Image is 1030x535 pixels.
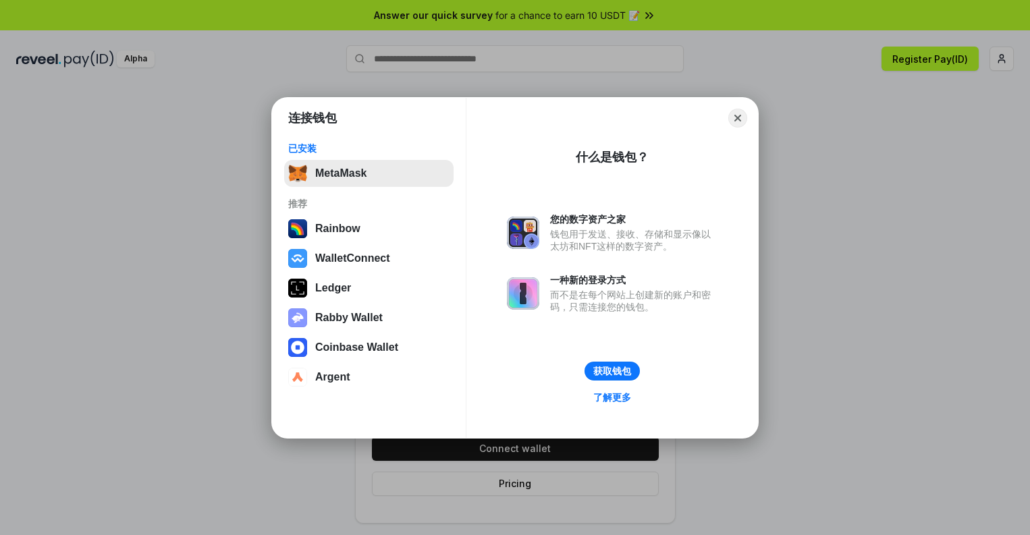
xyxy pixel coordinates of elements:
div: 您的数字资产之家 [550,213,717,225]
div: Rainbow [315,223,360,235]
img: svg+xml,%3Csvg%20xmlns%3D%22http%3A%2F%2Fwww.w3.org%2F2000%2Fsvg%22%20fill%3D%22none%22%20viewBox... [288,308,307,327]
img: svg+xml,%3Csvg%20xmlns%3D%22http%3A%2F%2Fwww.w3.org%2F2000%2Fsvg%22%20width%3D%2228%22%20height%3... [288,279,307,298]
div: 已安装 [288,142,450,154]
button: Rainbow [284,215,454,242]
img: svg+xml,%3Csvg%20xmlns%3D%22http%3A%2F%2Fwww.w3.org%2F2000%2Fsvg%22%20fill%3D%22none%22%20viewBox... [507,217,539,249]
div: WalletConnect [315,252,390,264]
img: svg+xml,%3Csvg%20width%3D%2228%22%20height%3D%2228%22%20viewBox%3D%220%200%2028%2028%22%20fill%3D... [288,249,307,268]
div: Argent [315,371,350,383]
div: 钱包用于发送、接收、存储和显示像以太坊和NFT这样的数字资产。 [550,228,717,252]
div: 了解更多 [593,391,631,403]
img: svg+xml,%3Csvg%20width%3D%2228%22%20height%3D%2228%22%20viewBox%3D%220%200%2028%2028%22%20fill%3D... [288,338,307,357]
img: svg+xml,%3Csvg%20width%3D%22120%22%20height%3D%22120%22%20viewBox%3D%220%200%20120%20120%22%20fil... [288,219,307,238]
a: 了解更多 [585,389,639,406]
div: Ledger [315,282,351,294]
button: Rabby Wallet [284,304,454,331]
button: Coinbase Wallet [284,334,454,361]
h1: 连接钱包 [288,110,337,126]
div: 推荐 [288,198,450,210]
img: svg+xml,%3Csvg%20width%3D%2228%22%20height%3D%2228%22%20viewBox%3D%220%200%2028%2028%22%20fill%3D... [288,368,307,387]
img: svg+xml,%3Csvg%20xmlns%3D%22http%3A%2F%2Fwww.w3.org%2F2000%2Fsvg%22%20fill%3D%22none%22%20viewBox... [507,277,539,310]
button: Close [728,109,747,128]
button: Argent [284,364,454,391]
img: svg+xml,%3Csvg%20fill%3D%22none%22%20height%3D%2233%22%20viewBox%3D%220%200%2035%2033%22%20width%... [288,164,307,183]
div: 什么是钱包？ [576,149,649,165]
button: MetaMask [284,160,454,187]
div: Rabby Wallet [315,312,383,324]
div: 获取钱包 [593,365,631,377]
button: 获取钱包 [585,362,640,381]
div: Coinbase Wallet [315,341,398,354]
button: WalletConnect [284,245,454,272]
div: 而不是在每个网站上创建新的账户和密码，只需连接您的钱包。 [550,289,717,313]
div: 一种新的登录方式 [550,274,717,286]
div: MetaMask [315,167,367,179]
button: Ledger [284,275,454,302]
